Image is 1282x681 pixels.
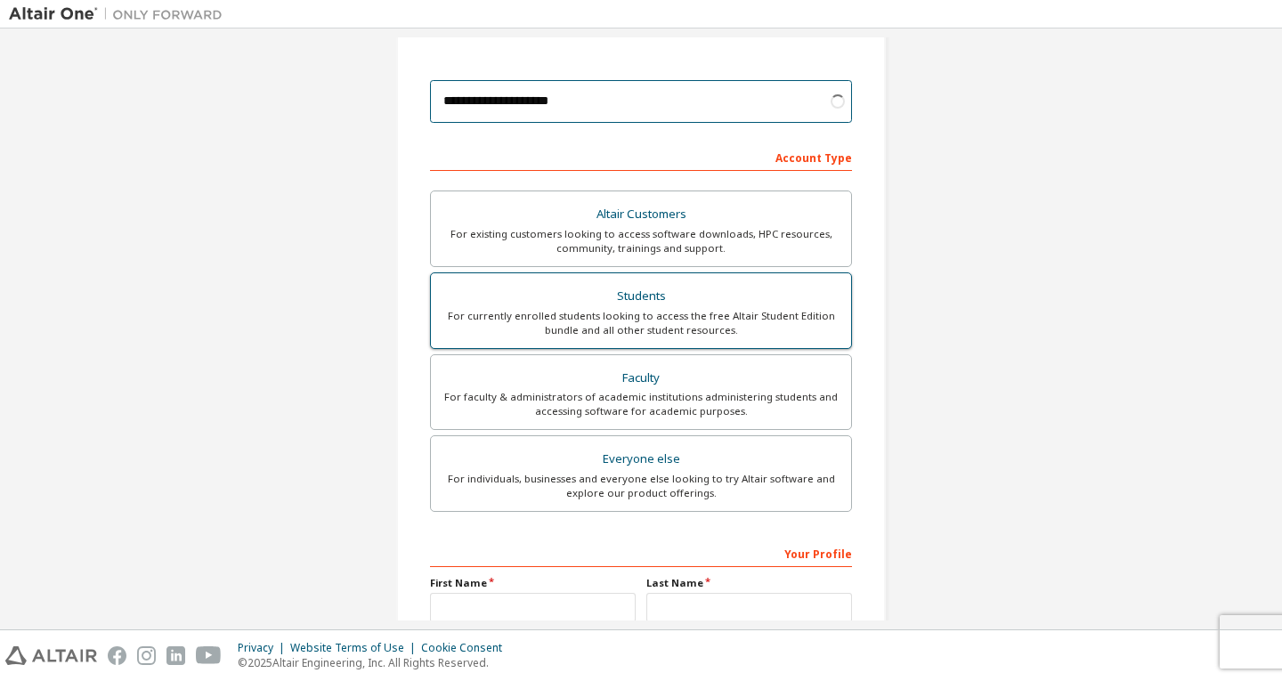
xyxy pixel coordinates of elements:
div: Cookie Consent [421,641,513,655]
div: Website Terms of Use [290,641,421,655]
div: Account Type [430,142,852,171]
div: Everyone else [442,447,840,472]
label: Last Name [646,576,852,590]
div: For existing customers looking to access software downloads, HPC resources, community, trainings ... [442,227,840,255]
div: Students [442,284,840,309]
div: For currently enrolled students looking to access the free Altair Student Edition bundle and all ... [442,309,840,337]
img: facebook.svg [108,646,126,665]
img: altair_logo.svg [5,646,97,665]
div: Faculty [442,366,840,391]
div: For individuals, businesses and everyone else looking to try Altair software and explore our prod... [442,472,840,500]
img: youtube.svg [196,646,222,665]
div: Your Profile [430,539,852,567]
div: Altair Customers [442,202,840,227]
label: First Name [430,576,636,590]
img: linkedin.svg [166,646,185,665]
img: instagram.svg [137,646,156,665]
div: For faculty & administrators of academic institutions administering students and accessing softwa... [442,390,840,418]
img: Altair One [9,5,231,23]
div: Privacy [238,641,290,655]
p: © 2025 Altair Engineering, Inc. All Rights Reserved. [238,655,513,670]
